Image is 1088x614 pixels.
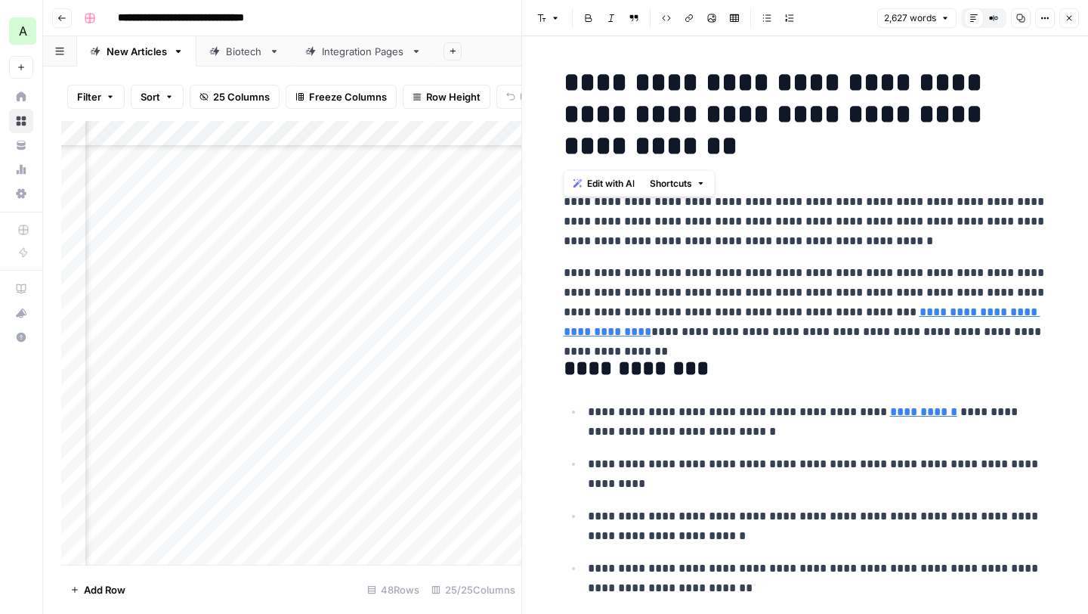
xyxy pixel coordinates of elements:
div: What's new? [10,302,32,324]
a: Usage [9,157,33,181]
a: Your Data [9,133,33,157]
button: 25 Columns [190,85,280,109]
div: Integration Pages [322,44,405,59]
a: Settings [9,181,33,206]
span: Edit with AI [587,177,635,191]
span: Freeze Columns [309,89,387,104]
a: Home [9,85,33,109]
span: Sort [141,89,160,104]
button: Edit with AI [567,174,641,194]
button: Shortcuts [644,174,712,194]
a: New Articles [77,36,196,67]
button: What's new? [9,301,33,325]
span: 25 Columns [213,89,270,104]
button: Help + Support [9,325,33,349]
div: Biotech [226,44,263,59]
div: 25/25 Columns [425,578,521,602]
button: Row Height [403,85,490,109]
span: 2,627 words [884,11,936,25]
span: Row Height [426,89,481,104]
button: Sort [131,85,184,109]
span: Add Row [84,582,125,597]
button: Undo [496,85,555,109]
a: Browse [9,109,33,133]
span: A [19,22,27,40]
div: New Articles [107,44,167,59]
button: Add Row [61,578,134,602]
a: Integration Pages [292,36,434,67]
button: Workspace: Abacum [9,12,33,50]
span: Filter [77,89,101,104]
span: Shortcuts [650,177,692,191]
div: 48 Rows [361,578,425,602]
button: Freeze Columns [286,85,397,109]
a: Biotech [196,36,292,67]
button: 2,627 words [877,8,957,28]
a: AirOps Academy [9,277,33,301]
button: Filter [67,85,125,109]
